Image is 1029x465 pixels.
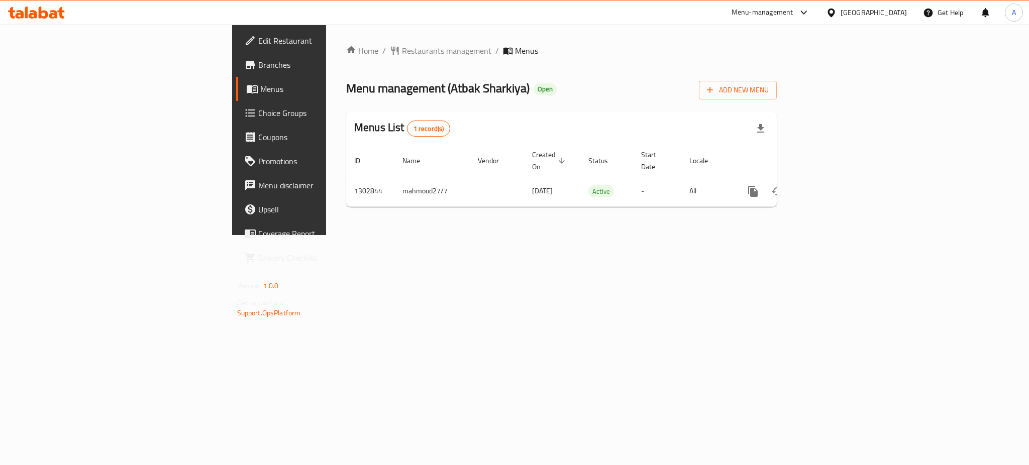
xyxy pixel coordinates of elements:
[346,146,846,207] table: enhanced table
[707,84,769,96] span: Add New Menu
[699,81,777,99] button: Add New Menu
[689,155,721,167] span: Locale
[237,306,301,319] a: Support.OpsPlatform
[346,45,777,57] nav: breadcrumb
[532,184,553,197] span: [DATE]
[478,155,512,167] span: Vendor
[236,29,404,53] a: Edit Restaurant
[236,77,404,101] a: Menus
[741,179,765,203] button: more
[681,176,733,206] td: All
[588,186,614,197] span: Active
[354,120,450,137] h2: Menus List
[532,149,568,173] span: Created On
[258,179,396,191] span: Menu disclaimer
[402,155,433,167] span: Name
[733,146,846,176] th: Actions
[236,221,404,246] a: Coverage Report
[236,125,404,149] a: Coupons
[407,124,450,134] span: 1 record(s)
[749,117,773,141] div: Export file
[258,131,396,143] span: Coupons
[237,279,262,292] span: Version:
[236,53,404,77] a: Branches
[236,197,404,221] a: Upsell
[588,185,614,197] div: Active
[258,35,396,47] span: Edit Restaurant
[258,59,396,71] span: Branches
[402,45,491,57] span: Restaurants management
[236,246,404,270] a: Grocery Checklist
[236,173,404,197] a: Menu disclaimer
[534,83,557,95] div: Open
[390,45,491,57] a: Restaurants management
[354,155,373,167] span: ID
[841,7,907,18] div: [GEOGRAPHIC_DATA]
[258,155,396,167] span: Promotions
[394,176,470,206] td: mahmoud27/7
[237,296,283,309] span: Get support on:
[260,83,396,95] span: Menus
[588,155,621,167] span: Status
[258,227,396,240] span: Coverage Report
[236,101,404,125] a: Choice Groups
[258,107,396,119] span: Choice Groups
[263,279,279,292] span: 1.0.0
[407,121,451,137] div: Total records count
[258,252,396,264] span: Grocery Checklist
[346,77,530,99] span: Menu management ( Atbak Sharkiya )
[236,149,404,173] a: Promotions
[515,45,538,57] span: Menus
[641,149,669,173] span: Start Date
[633,176,681,206] td: -
[495,45,499,57] li: /
[258,203,396,215] span: Upsell
[765,179,789,203] button: Change Status
[1012,7,1016,18] span: A
[534,85,557,93] span: Open
[732,7,793,19] div: Menu-management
